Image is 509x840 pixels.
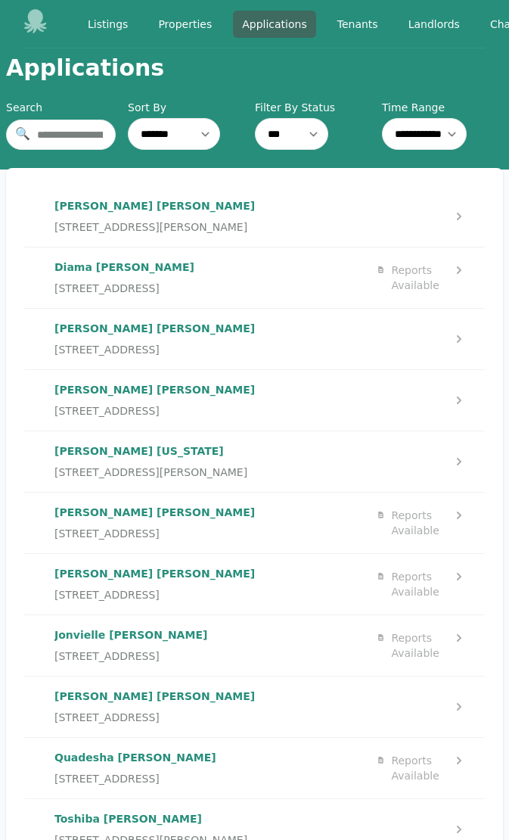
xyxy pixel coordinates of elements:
p: [PERSON_NAME] [PERSON_NAME] [54,198,384,213]
a: Tenants [328,11,387,38]
p: [PERSON_NAME] [PERSON_NAME] [54,505,384,520]
a: Properties [149,11,221,38]
div: Reports Available [391,569,445,599]
h1: Applications [6,54,503,82]
p: [PERSON_NAME] [US_STATE] [54,443,384,459]
a: [PERSON_NAME] [US_STATE][STREET_ADDRESS][PERSON_NAME] [24,431,485,492]
span: [STREET_ADDRESS] [54,403,160,418]
span: [STREET_ADDRESS][PERSON_NAME] [54,465,247,480]
a: Quadesha [PERSON_NAME][STREET_ADDRESS]Reports Available [24,738,485,798]
label: Time Range [382,100,503,115]
a: [PERSON_NAME] [PERSON_NAME][STREET_ADDRESS] [24,370,485,431]
span: [STREET_ADDRESS] [54,710,160,725]
a: [PERSON_NAME] [PERSON_NAME][STREET_ADDRESS] [24,309,485,369]
span: [STREET_ADDRESS] [54,587,160,602]
div: Reports Available [391,630,445,661]
a: Listings [79,11,137,38]
p: Quadesha [PERSON_NAME] [54,750,384,765]
div: Reports Available [391,263,445,293]
span: [STREET_ADDRESS] [54,526,160,541]
a: Applications [233,11,316,38]
p: [PERSON_NAME] [PERSON_NAME] [54,689,384,704]
p: Diama [PERSON_NAME] [54,260,384,275]
span: [STREET_ADDRESS] [54,281,160,296]
span: [STREET_ADDRESS][PERSON_NAME] [54,219,247,235]
div: Reports Available [391,753,445,783]
p: [PERSON_NAME] [PERSON_NAME] [54,382,384,397]
p: Toshiba [PERSON_NAME] [54,811,384,826]
span: [STREET_ADDRESS] [54,342,160,357]
a: [PERSON_NAME] [PERSON_NAME][STREET_ADDRESS]Reports Available [24,493,485,553]
a: [PERSON_NAME] [PERSON_NAME][STREET_ADDRESS]Reports Available [24,554,485,614]
span: [STREET_ADDRESS] [54,771,160,786]
label: Filter By Status [255,100,376,115]
a: Diama [PERSON_NAME][STREET_ADDRESS]Reports Available [24,247,485,308]
a: [PERSON_NAME] [PERSON_NAME][STREET_ADDRESS] [24,677,485,737]
a: Jonvielle [PERSON_NAME][STREET_ADDRESS]Reports Available [24,615,485,676]
label: Sort By [128,100,249,115]
div: Reports Available [391,508,445,538]
p: Jonvielle [PERSON_NAME] [54,627,384,642]
span: [STREET_ADDRESS] [54,649,160,664]
p: [PERSON_NAME] [PERSON_NAME] [54,321,384,336]
a: Landlords [399,11,469,38]
p: [PERSON_NAME] [PERSON_NAME] [54,566,384,581]
a: [PERSON_NAME] [PERSON_NAME][STREET_ADDRESS][PERSON_NAME] [24,186,485,247]
div: Search [6,100,116,115]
